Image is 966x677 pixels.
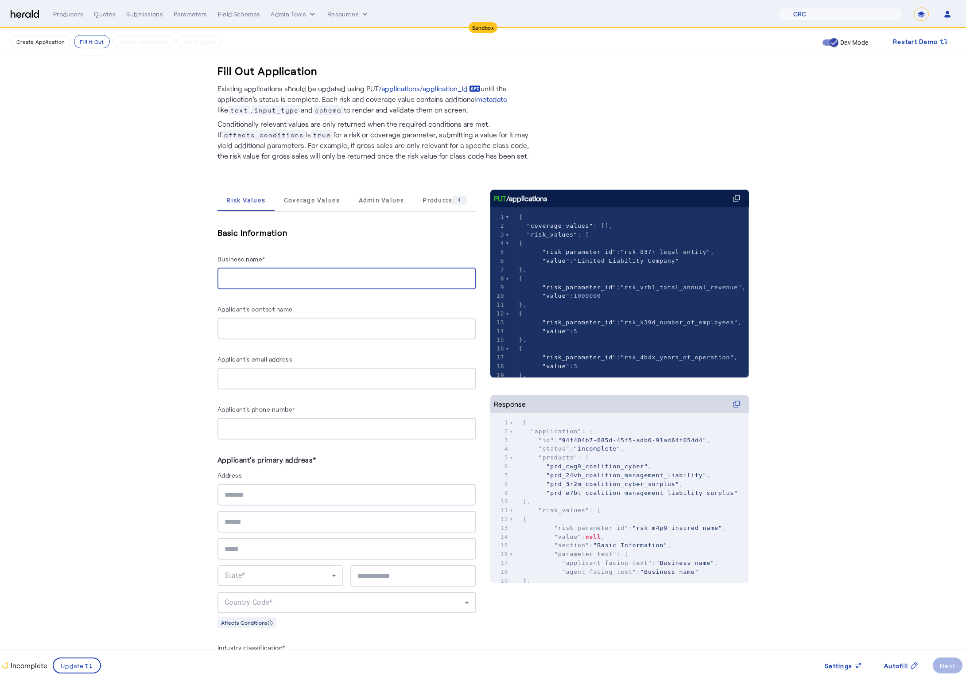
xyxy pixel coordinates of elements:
[217,115,536,161] p: Conditionally relevant values are only returned when the required conditions are met. If is for a...
[490,444,510,453] div: 4
[218,10,260,19] div: Field Schemas
[490,506,510,515] div: 11
[519,372,527,378] span: },
[523,542,672,549] span: : ,
[61,661,84,670] span: Update
[284,197,340,203] span: Coverage Values
[531,428,582,435] span: "application"
[825,661,852,670] span: Settings
[359,197,404,203] span: Admin Values
[490,344,506,353] div: 16
[519,354,738,361] span: : ,
[476,94,507,105] a: metadata
[523,481,683,487] span: ,
[271,10,317,19] button: internal dropdown menu
[94,10,116,19] div: Quotes
[469,22,497,33] div: Sandbox
[379,83,481,94] a: /applications/application_id
[542,363,570,370] span: "value"
[554,533,582,540] span: "value"
[632,525,722,531] span: "rsk_m4p9_insured_name"
[9,660,47,671] p: Incomplete
[490,300,506,309] div: 11
[53,658,101,673] button: Update
[490,222,506,230] div: 2
[228,105,250,115] span: text
[490,418,510,427] div: 1
[640,568,698,575] span: "Business name"
[593,542,667,549] span: "Basic Information"
[74,35,109,48] button: Fill it Out
[523,472,711,479] span: ,
[519,266,527,273] span: },
[519,363,578,370] span: :
[53,10,83,19] div: Producers
[490,524,510,533] div: 13
[494,193,506,204] span: PUT
[574,328,578,335] span: 5
[519,257,679,264] span: :
[546,481,679,487] span: "prd_3r2m_coalition_cyber_surplus"
[490,257,506,265] div: 6
[490,274,506,283] div: 8
[523,498,531,505] span: ],
[225,571,245,580] span: State*
[523,445,625,452] span: : ,
[546,463,648,470] span: "prd_cwg9_coalition_cyber"
[490,335,506,344] div: 15
[554,551,617,557] span: "parameter_text"
[490,436,510,445] div: 3
[523,560,718,566] span: : ,
[877,658,926,673] button: Autofill
[542,328,570,335] span: "value"
[523,428,594,435] span: : {
[656,560,714,566] span: "Business name"
[621,319,738,326] span: "rsk_k39d_number_of_employees"
[523,551,628,557] span: : {
[519,275,523,282] span: {
[574,445,621,452] span: "incomplete"
[523,577,531,584] span: },
[527,231,578,238] span: "risk_values"
[562,560,652,566] span: "applicant_facing_text"
[490,327,506,336] div: 14
[490,559,510,568] div: 17
[490,371,506,380] div: 19
[527,222,593,229] span: "coverage_values"
[217,617,276,628] div: Affects Conditions
[313,105,344,115] span: schema
[126,10,163,19] div: Submissions
[217,226,476,239] h5: Basic Information
[523,419,527,426] span: {
[523,507,601,514] span: : [
[558,437,706,444] span: "94f404b7-685d-45f5-adb6-91ad64f054d4"
[452,196,466,205] div: 4
[539,445,570,452] span: "status"
[490,550,510,559] div: 16
[574,257,679,264] span: "Limited Liability Company"
[539,454,578,461] span: "products"
[886,34,955,50] button: Restart Demo
[490,515,510,524] div: 12
[217,64,318,78] h3: Fill Out Application
[542,249,617,255] span: "risk_parameter_id"
[217,83,536,115] p: Existing applications should be updated using PUT until the application’s status is complete. Eac...
[838,38,868,47] label: Dev Mode
[490,292,506,300] div: 10
[621,284,742,291] span: "rsk_vrb1_total_annual_revenue"
[494,399,526,409] div: Response
[893,36,938,47] span: Restart Demo
[490,318,506,327] div: 13
[523,454,590,461] span: : [
[519,319,742,326] span: : ,
[327,10,369,19] button: Resources dropdown menu
[542,354,617,361] span: "risk_parameter_id"
[523,516,527,522] span: {
[586,533,601,540] span: null
[490,471,510,480] div: 7
[523,533,605,540] span: : ,
[519,284,746,291] span: : ,
[490,568,510,576] div: 18
[523,463,652,470] span: ,
[542,257,570,264] span: "value"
